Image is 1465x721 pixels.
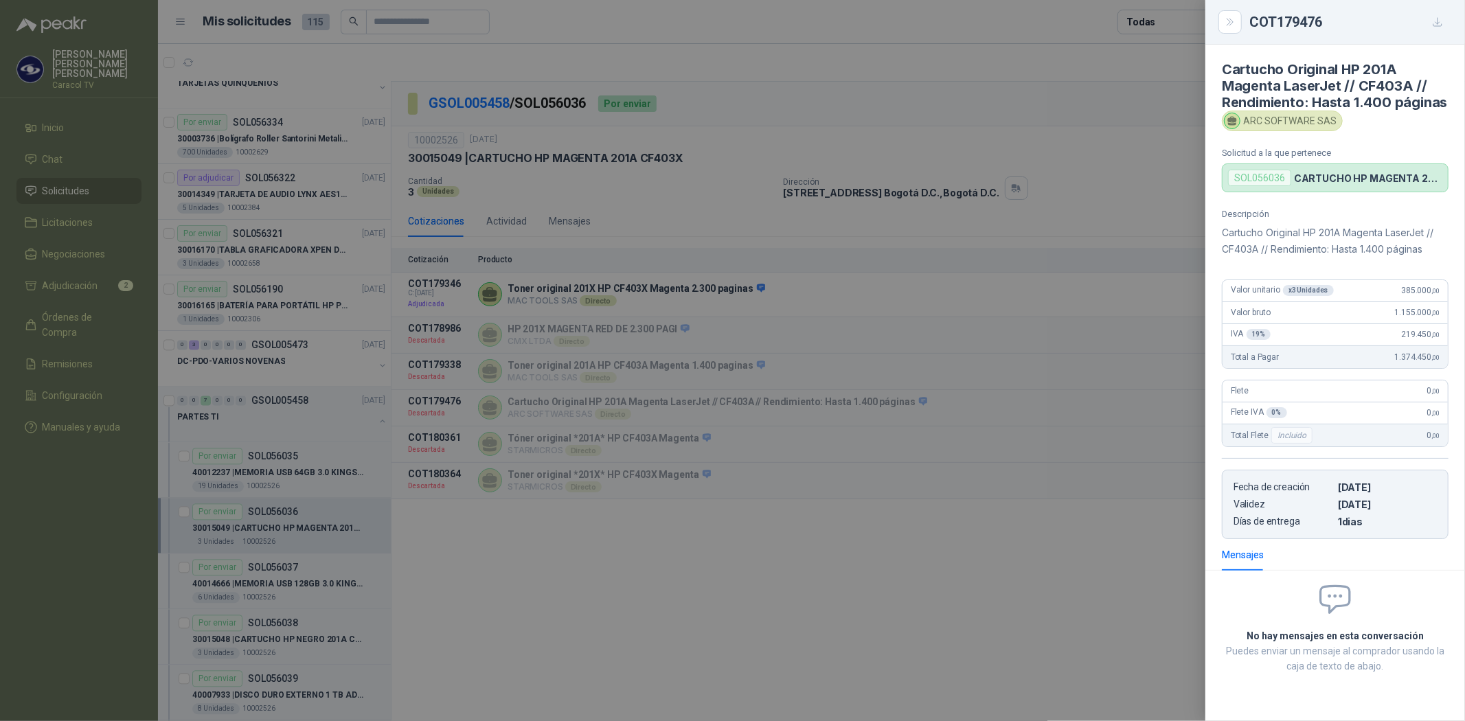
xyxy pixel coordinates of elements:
[1294,172,1442,184] p: CARTUCHO HP MAGENTA 201A CF403X
[1231,427,1315,444] span: Total Flete
[1431,432,1440,439] span: ,00
[1231,386,1249,396] span: Flete
[1222,547,1264,562] div: Mensajes
[1431,331,1440,339] span: ,00
[1231,308,1271,317] span: Valor bruto
[1228,170,1291,186] div: SOL056036
[1222,628,1449,643] h2: No hay mensajes en esta conversación
[1338,516,1437,527] p: 1 dias
[1222,209,1449,219] p: Descripción
[1431,287,1440,295] span: ,00
[1395,308,1440,317] span: 1.155.000
[1401,330,1440,339] span: 219.450
[1231,407,1287,418] span: Flete IVA
[1338,481,1437,493] p: [DATE]
[1271,427,1313,444] div: Incluido
[1249,11,1449,33] div: COT179476
[1427,386,1440,396] span: 0
[1222,111,1343,131] div: ARC SOFTWARE SAS
[1231,352,1279,362] span: Total a Pagar
[1395,352,1440,362] span: 1.374.450
[1267,407,1287,418] div: 0 %
[1234,499,1332,510] p: Validez
[1222,148,1449,158] p: Solicitud a la que pertenece
[1431,309,1440,317] span: ,00
[1222,61,1449,111] h4: Cartucho Original HP 201A Magenta LaserJet // CF403A // Rendimiento: Hasta 1.400 páginas
[1247,329,1271,340] div: 19 %
[1222,225,1449,257] p: Cartucho Original HP 201A Magenta LaserJet // CF403A // Rendimiento: Hasta 1.400 páginas
[1234,481,1332,493] p: Fecha de creación
[1234,516,1332,527] p: Días de entrega
[1283,285,1334,296] div: x 3 Unidades
[1427,408,1440,417] span: 0
[1222,14,1238,30] button: Close
[1427,431,1440,440] span: 0
[1431,387,1440,395] span: ,00
[1431,354,1440,361] span: ,00
[1222,643,1449,674] p: Puedes enviar un mensaje al comprador usando la caja de texto de abajo.
[1401,286,1440,295] span: 385.000
[1231,285,1334,296] span: Valor unitario
[1338,499,1437,510] p: [DATE]
[1431,409,1440,417] span: ,00
[1231,329,1271,340] span: IVA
